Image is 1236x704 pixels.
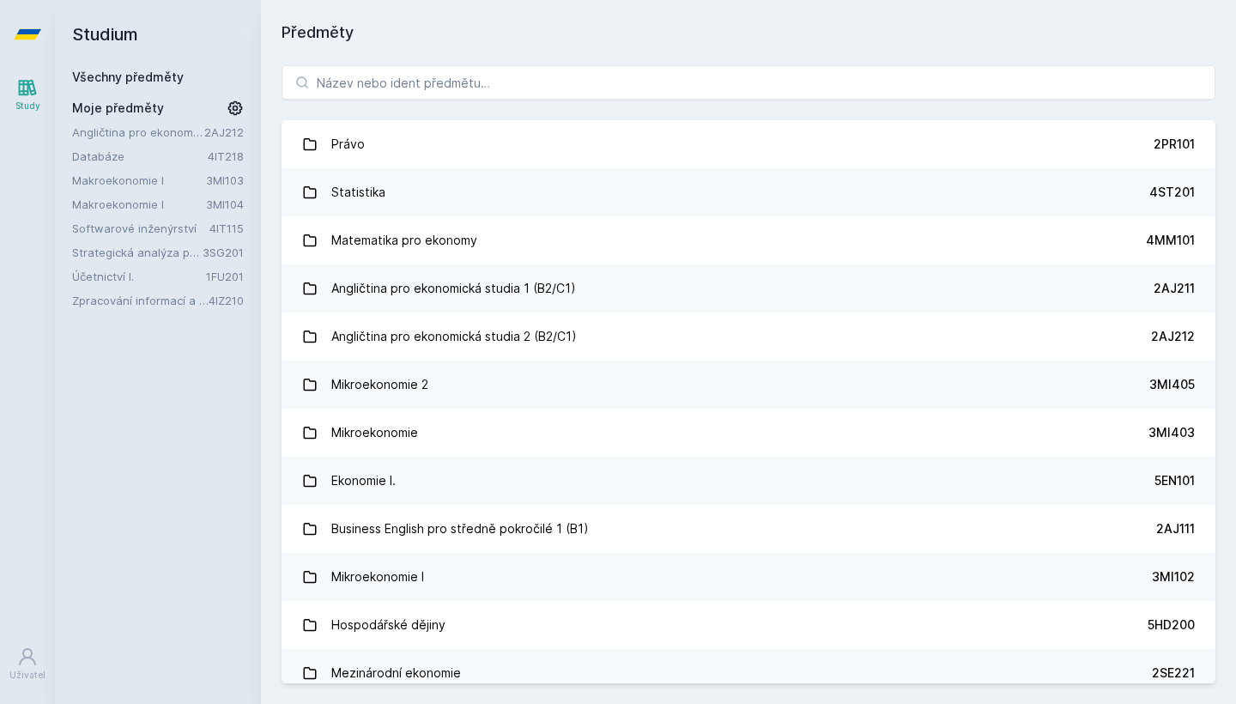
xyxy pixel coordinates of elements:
[331,175,385,209] div: Statistika
[331,319,577,354] div: Angličtina pro ekonomická studia 2 (B2/C1)
[1152,665,1195,682] div: 2SE221
[209,222,244,235] a: 4IT115
[282,264,1215,313] a: Angličtina pro ekonomická studia 1 (B2/C1) 2AJ211
[331,608,445,642] div: Hospodářské dějiny
[282,649,1215,697] a: Mezinárodní ekonomie 2SE221
[1146,232,1195,249] div: 4MM101
[1154,280,1195,297] div: 2AJ211
[1151,328,1195,345] div: 2AJ212
[331,223,477,258] div: Matematika pro ekonomy
[206,270,244,283] a: 1FU201
[1154,472,1195,489] div: 5EN101
[15,100,40,112] div: Study
[72,124,204,141] a: Angličtina pro ekonomická studia 2 (B2/C1)
[72,70,184,84] a: Všechny předměty
[3,638,51,690] a: Uživatel
[282,409,1215,457] a: Mikroekonomie 3MI403
[204,125,244,139] a: 2AJ212
[331,416,418,450] div: Mikroekonomie
[282,601,1215,649] a: Hospodářské dějiny 5HD200
[203,246,244,259] a: 3SG201
[1148,424,1195,441] div: 3MI403
[206,173,244,187] a: 3MI103
[331,656,461,690] div: Mezinárodní ekonomie
[1152,568,1195,586] div: 3MI102
[1148,616,1195,634] div: 5HD200
[72,292,209,309] a: Zpracování informací a znalostí
[282,553,1215,601] a: Mikroekonomie I 3MI102
[72,100,164,117] span: Moje předměty
[331,464,396,498] div: Ekonomie I.
[331,127,365,161] div: Právo
[331,271,576,306] div: Angličtina pro ekonomická studia 1 (B2/C1)
[3,69,51,121] a: Study
[1156,520,1195,537] div: 2AJ111
[282,457,1215,505] a: Ekonomie I. 5EN101
[282,168,1215,216] a: Statistika 4ST201
[72,220,209,237] a: Softwarové inženýrství
[282,361,1215,409] a: Mikroekonomie 2 3MI405
[1154,136,1195,153] div: 2PR101
[72,148,208,165] a: Databáze
[282,505,1215,553] a: Business English pro středně pokročilé 1 (B1) 2AJ111
[282,65,1215,100] input: Název nebo ident předmětu…
[72,244,203,261] a: Strategická analýza pro informatiky a statistiky
[9,669,45,682] div: Uživatel
[1149,376,1195,393] div: 3MI405
[282,120,1215,168] a: Právo 2PR101
[208,149,244,163] a: 4IT218
[331,560,424,594] div: Mikroekonomie I
[72,196,206,213] a: Makroekonomie I
[206,197,244,211] a: 3MI104
[331,367,428,402] div: Mikroekonomie 2
[282,21,1215,45] h1: Předměty
[72,172,206,189] a: Makroekonomie I
[209,294,244,307] a: 4IZ210
[282,216,1215,264] a: Matematika pro ekonomy 4MM101
[331,512,589,546] div: Business English pro středně pokročilé 1 (B1)
[72,268,206,285] a: Účetnictví I.
[282,313,1215,361] a: Angličtina pro ekonomická studia 2 (B2/C1) 2AJ212
[1149,184,1195,201] div: 4ST201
